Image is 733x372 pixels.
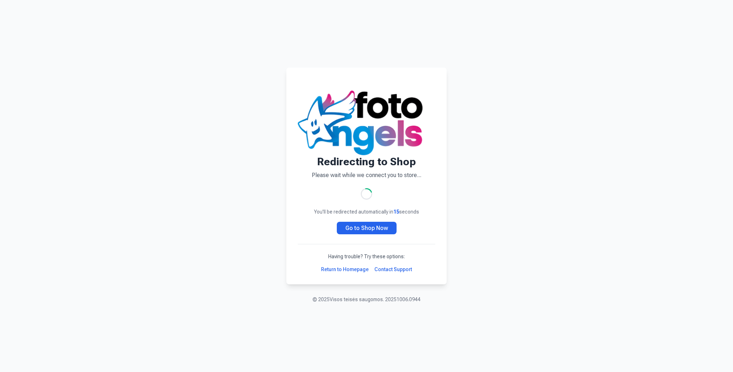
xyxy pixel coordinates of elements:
p: © 2025 Visos teisės saugomos. 20251006.0944 [312,296,421,303]
a: Return to Homepage [321,266,369,273]
p: You'll be redirected automatically in seconds [298,208,435,215]
span: 15 [393,209,399,215]
h1: Redirecting to Shop [298,155,435,168]
a: Go to Shop Now [337,222,397,234]
a: Contact Support [374,266,412,273]
p: Having trouble? Try these options: [298,253,435,260]
p: Please wait while we connect you to store... [298,171,435,180]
